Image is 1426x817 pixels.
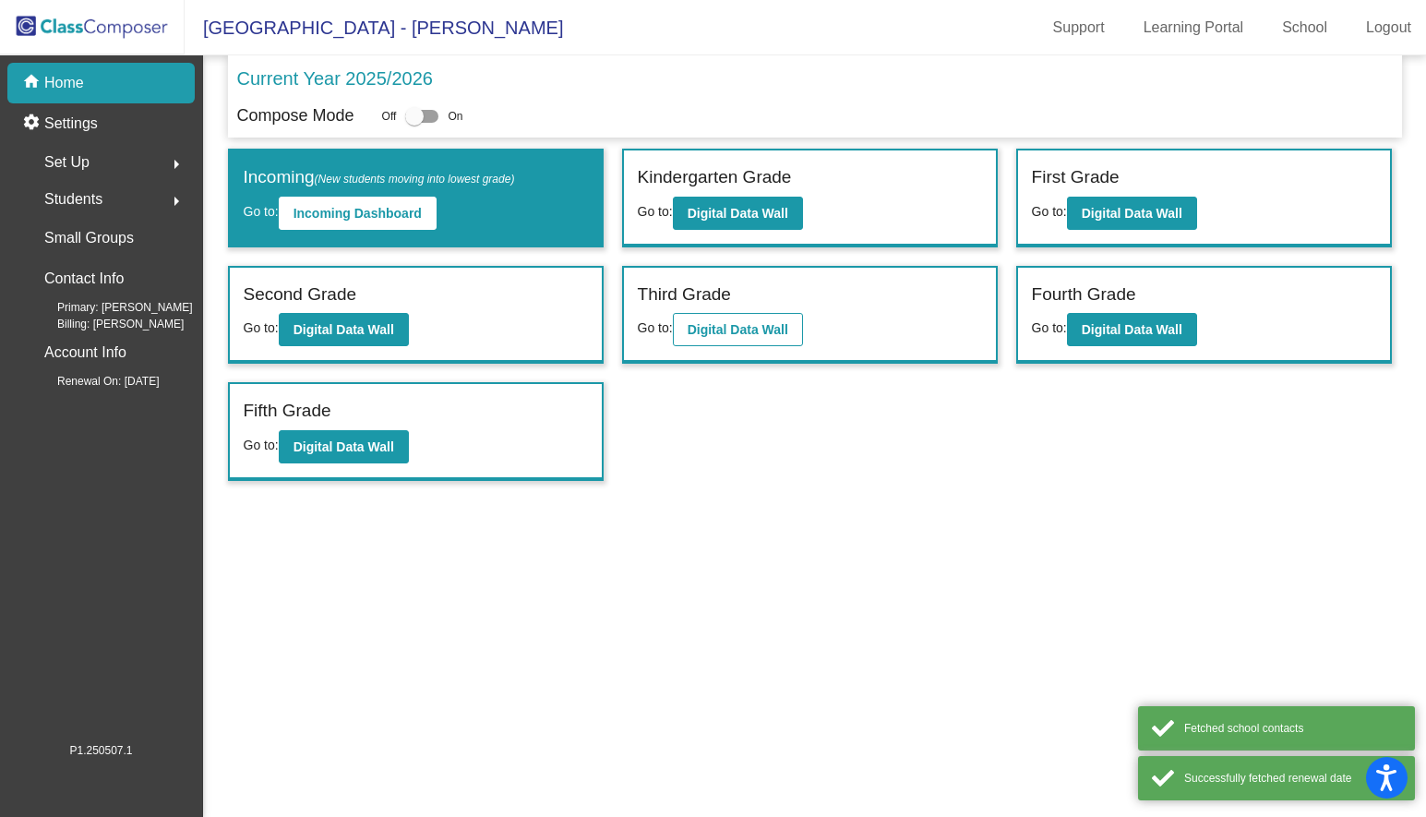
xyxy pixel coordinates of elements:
[244,204,279,219] span: Go to:
[1082,206,1182,221] b: Digital Data Wall
[638,320,673,335] span: Go to:
[1082,322,1182,337] b: Digital Data Wall
[688,322,788,337] b: Digital Data Wall
[1184,770,1401,787] div: Successfully fetched renewal date
[1267,13,1342,42] a: School
[294,322,394,337] b: Digital Data Wall
[244,438,279,452] span: Go to:
[1032,320,1067,335] span: Go to:
[44,150,90,175] span: Set Up
[1351,13,1426,42] a: Logout
[279,313,409,346] button: Digital Data Wall
[244,398,331,425] label: Fifth Grade
[44,72,84,94] p: Home
[237,103,354,128] p: Compose Mode
[1032,164,1120,191] label: First Grade
[382,108,397,125] span: Off
[279,430,409,463] button: Digital Data Wall
[1067,313,1197,346] button: Digital Data Wall
[673,313,803,346] button: Digital Data Wall
[28,316,184,332] span: Billing: [PERSON_NAME]
[44,113,98,135] p: Settings
[638,282,731,308] label: Third Grade
[1032,282,1136,308] label: Fourth Grade
[165,190,187,212] mat-icon: arrow_right
[237,65,433,92] p: Current Year 2025/2026
[688,206,788,221] b: Digital Data Wall
[1129,13,1259,42] a: Learning Portal
[279,197,437,230] button: Incoming Dashboard
[244,282,357,308] label: Second Grade
[315,173,515,186] span: (New students moving into lowest grade)
[28,299,193,316] span: Primary: [PERSON_NAME]
[1067,197,1197,230] button: Digital Data Wall
[294,206,422,221] b: Incoming Dashboard
[185,13,563,42] span: [GEOGRAPHIC_DATA] - [PERSON_NAME]
[638,164,792,191] label: Kindergarten Grade
[44,186,102,212] span: Students
[44,340,126,366] p: Account Info
[1038,13,1120,42] a: Support
[1184,720,1401,737] div: Fetched school contacts
[44,225,134,251] p: Small Groups
[1032,204,1067,219] span: Go to:
[294,439,394,454] b: Digital Data Wall
[244,164,515,191] label: Incoming
[244,320,279,335] span: Go to:
[28,373,159,390] span: Renewal On: [DATE]
[448,108,462,125] span: On
[22,72,44,94] mat-icon: home
[673,197,803,230] button: Digital Data Wall
[638,204,673,219] span: Go to:
[44,266,124,292] p: Contact Info
[165,153,187,175] mat-icon: arrow_right
[22,113,44,135] mat-icon: settings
